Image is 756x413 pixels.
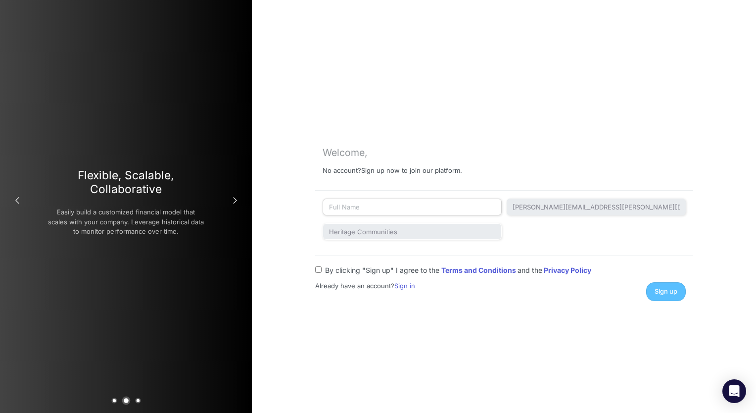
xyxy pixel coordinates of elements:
[394,282,415,290] a: Sign in
[47,207,204,237] p: Easily build a customized financial model that scales with your company. Leverage historical data...
[325,265,591,275] label: By clicking "Sign up" I agree to the and the
[323,199,502,215] input: Full Name
[7,191,27,210] button: Previous
[122,396,130,405] button: 2
[323,167,686,183] h6: No account?
[47,168,204,196] h3: Flexible, Scalable, Collaborative
[722,379,746,403] div: Open Intercom Messenger
[544,266,591,274] a: Privacy Policy
[225,191,244,210] button: Next
[323,223,502,240] input: Organization
[361,167,462,175] p: Sign up now to join our platform.
[315,282,493,290] h6: Already have an account?
[507,199,686,215] input: name@company.com
[441,266,518,274] a: Terms and Conditions
[135,398,141,403] button: 3
[111,398,117,403] button: 1
[323,147,686,158] div: Welcome,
